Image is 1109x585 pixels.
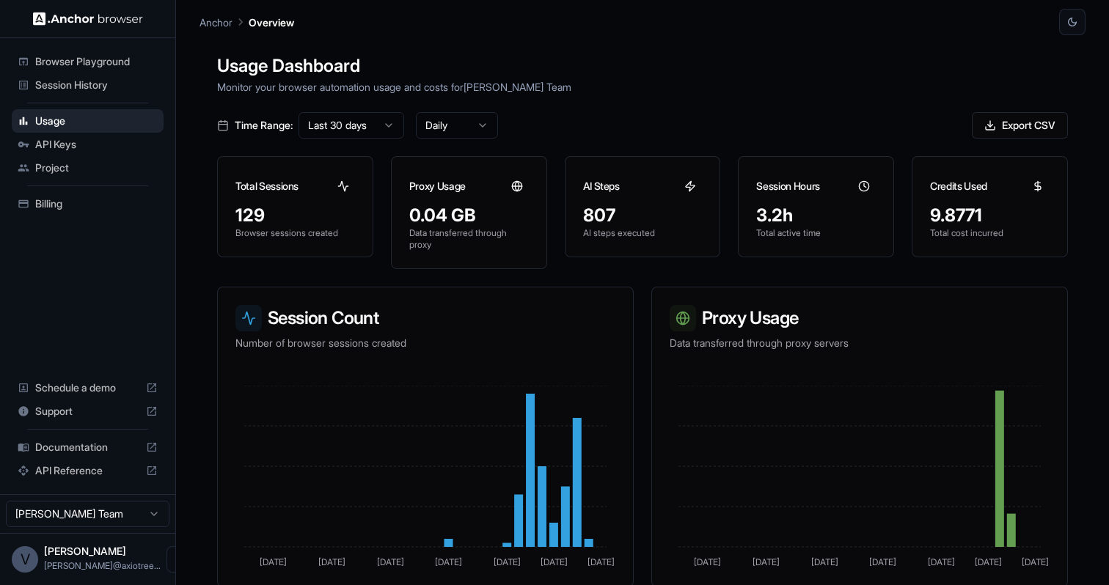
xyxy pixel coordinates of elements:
div: V [12,546,38,573]
p: AI steps executed [583,227,703,239]
tspan: [DATE] [869,556,896,567]
span: Session History [35,78,158,92]
tspan: [DATE] [377,556,404,567]
div: API Keys [12,133,164,156]
tspan: [DATE] [975,556,1002,567]
p: Data transferred through proxy [409,227,529,251]
div: 0.04 GB [409,204,529,227]
img: Anchor Logo [33,12,143,26]
div: 129 [235,204,355,227]
tspan: [DATE] [494,556,521,567]
div: Browser Playground [12,50,164,73]
span: API Keys [35,137,158,152]
div: Project [12,156,164,180]
div: Billing [12,192,164,216]
h1: Usage Dashboard [217,53,1068,79]
button: Open menu [166,546,193,573]
span: Usage [35,114,158,128]
div: 9.8771 [930,204,1050,227]
h3: AI Steps [583,179,620,194]
span: Browser Playground [35,54,158,69]
h3: Proxy Usage [409,179,466,194]
h3: Session Hours [756,179,819,194]
span: Schedule a demo [35,380,140,395]
tspan: [DATE] [928,556,955,567]
tspan: [DATE] [435,556,462,567]
h3: Credits Used [930,179,987,194]
div: Schedule a demo [12,376,164,400]
span: Support [35,404,140,419]
div: Documentation [12,435,164,459]
h3: Session Count [235,305,615,331]
p: Data transferred through proxy servers [670,336,1050,350]
div: Session History [12,73,164,97]
div: Support [12,400,164,423]
p: Total active time [756,227,876,239]
span: Billing [35,196,158,211]
tspan: [DATE] [753,556,780,567]
p: Anchor [200,15,233,30]
span: Project [35,161,158,175]
p: Number of browser sessions created [235,336,615,350]
tspan: [DATE] [694,556,721,567]
span: Time Range: [235,118,293,133]
span: Vipin Tanna [44,545,126,557]
span: vipin@axiotree.com [44,560,161,571]
p: Browser sessions created [235,227,355,239]
div: Usage [12,109,164,133]
tspan: [DATE] [1022,556,1049,567]
tspan: [DATE] [811,556,838,567]
nav: breadcrumb [200,14,294,30]
tspan: [DATE] [588,556,615,567]
p: Total cost incurred [930,227,1050,239]
span: Documentation [35,440,140,455]
span: API Reference [35,463,140,478]
div: 3.2h [756,204,876,227]
tspan: [DATE] [318,556,345,567]
tspan: [DATE] [260,556,287,567]
h3: Proxy Usage [670,305,1050,331]
p: Overview [249,15,294,30]
div: API Reference [12,459,164,482]
div: 807 [583,204,703,227]
h3: Total Sessions [235,179,299,194]
button: Export CSV [972,112,1068,139]
p: Monitor your browser automation usage and costs for [PERSON_NAME] Team [217,79,1068,95]
tspan: [DATE] [541,556,568,567]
